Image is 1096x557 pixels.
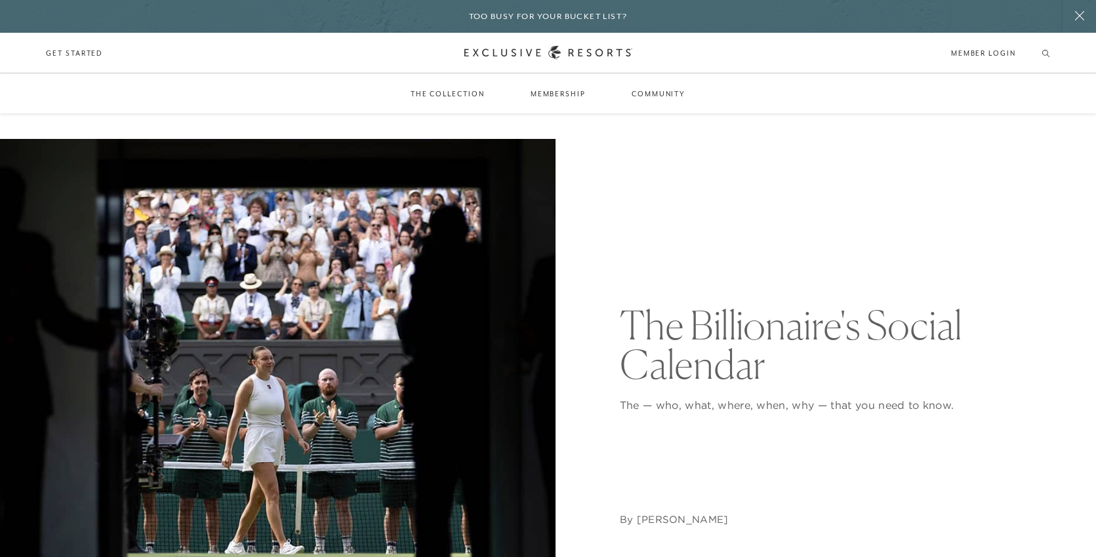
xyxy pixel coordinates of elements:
address: By [PERSON_NAME] [620,513,729,526]
h1: The Billionaire's Social Calendar [620,305,1050,384]
a: The Collection [397,75,498,113]
a: Get Started [46,47,103,59]
a: Member Login [951,47,1016,59]
p: The — who, what, where, when, why — that you need to know. [620,397,1050,413]
a: Community [619,75,699,113]
h6: Too busy for your bucket list? [469,10,628,23]
a: Membership [518,75,599,113]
